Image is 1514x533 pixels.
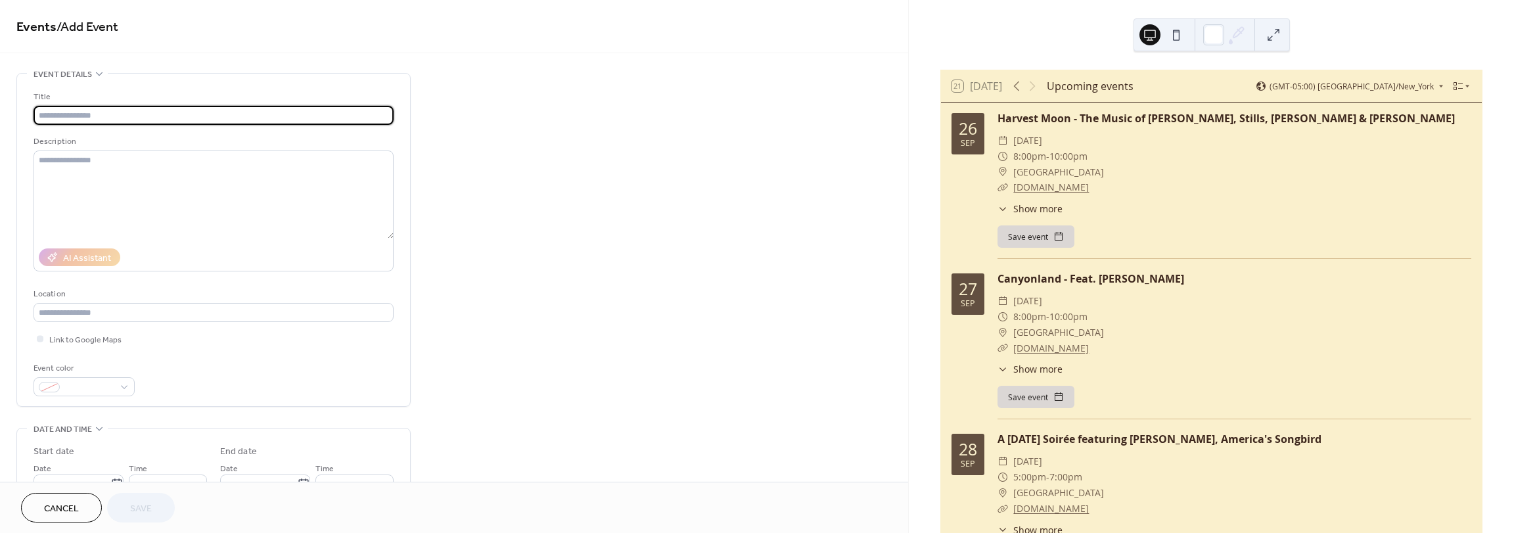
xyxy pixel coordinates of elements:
[34,68,92,81] span: Event details
[1013,293,1042,309] span: [DATE]
[1046,309,1049,325] span: -
[1013,164,1104,180] span: [GEOGRAPHIC_DATA]
[998,164,1008,180] div: ​
[44,502,79,516] span: Cancel
[998,133,1008,149] div: ​
[998,271,1184,286] a: Canyonland - Feat. [PERSON_NAME]
[998,485,1008,501] div: ​
[220,445,257,459] div: End date
[1013,181,1089,193] a: [DOMAIN_NAME]
[959,281,977,297] div: 27
[998,293,1008,309] div: ​
[1013,342,1089,354] a: [DOMAIN_NAME]
[998,309,1008,325] div: ​
[34,90,391,104] div: Title
[998,362,1008,376] div: ​
[34,361,132,375] div: Event color
[998,111,1455,126] a: Harvest Moon - The Music of [PERSON_NAME], Stills, [PERSON_NAME] & [PERSON_NAME]
[998,202,1063,216] button: ​Show more
[998,225,1074,248] button: Save event
[1047,78,1134,94] div: Upcoming events
[1013,453,1042,469] span: [DATE]
[49,333,122,347] span: Link to Google Maps
[1013,485,1104,501] span: [GEOGRAPHIC_DATA]
[34,287,391,301] div: Location
[961,139,975,148] div: Sep
[129,462,147,476] span: Time
[1013,502,1089,515] a: [DOMAIN_NAME]
[1270,82,1434,90] span: (GMT-05:00) [GEOGRAPHIC_DATA]/New_York
[998,501,1008,517] div: ​
[998,340,1008,356] div: ​
[961,300,975,308] div: Sep
[998,432,1321,446] a: A [DATE] Soirée featuring [PERSON_NAME], America's Songbird
[1013,469,1046,485] span: 5:00pm
[998,179,1008,195] div: ​
[1046,149,1049,164] span: -
[959,441,977,457] div: 28
[34,462,51,476] span: Date
[998,453,1008,469] div: ​
[998,362,1063,376] button: ​Show more
[961,460,975,469] div: Sep
[998,149,1008,164] div: ​
[1049,309,1088,325] span: 10:00pm
[1046,469,1049,485] span: -
[16,14,57,40] a: Events
[1013,309,1046,325] span: 8:00pm
[21,493,102,522] button: Cancel
[1013,362,1063,376] span: Show more
[959,120,977,137] div: 26
[1049,149,1088,164] span: 10:00pm
[1013,149,1046,164] span: 8:00pm
[1013,202,1063,216] span: Show more
[1013,133,1042,149] span: [DATE]
[998,325,1008,340] div: ​
[220,462,238,476] span: Date
[998,469,1008,485] div: ​
[34,135,391,149] div: Description
[998,386,1074,408] button: Save event
[315,462,334,476] span: Time
[57,14,118,40] span: / Add Event
[34,423,92,436] span: Date and time
[34,445,74,459] div: Start date
[1049,469,1082,485] span: 7:00pm
[1013,325,1104,340] span: [GEOGRAPHIC_DATA]
[998,202,1008,216] div: ​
